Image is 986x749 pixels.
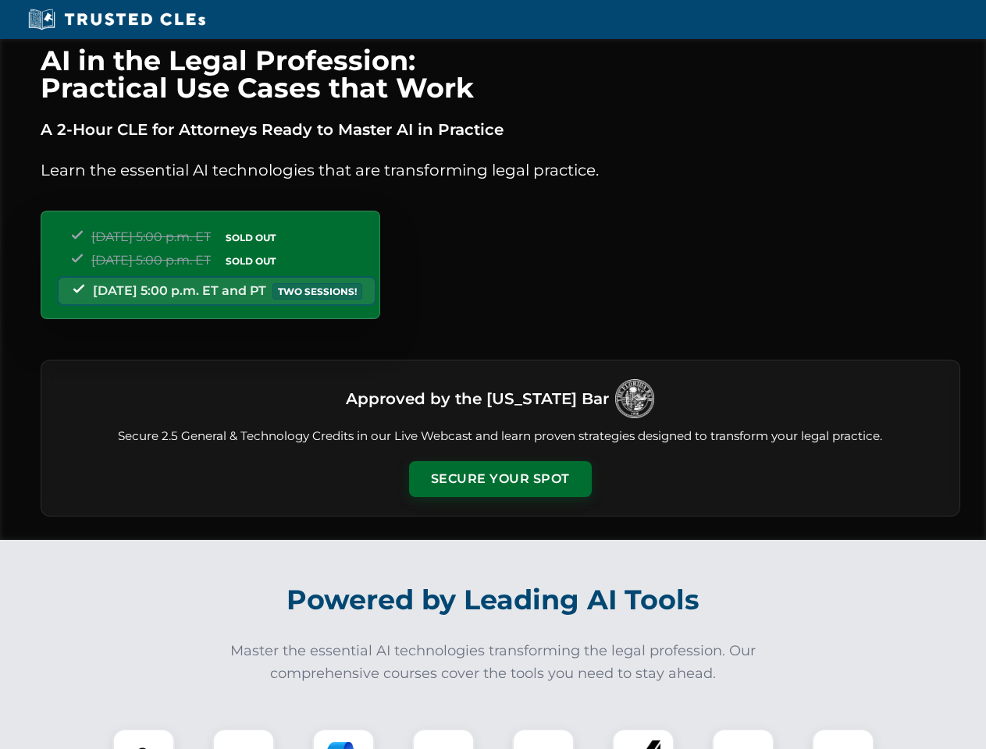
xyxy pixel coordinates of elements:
p: Learn the essential AI technologies that are transforming legal practice. [41,158,960,183]
img: Trusted CLEs [23,8,210,31]
span: SOLD OUT [220,229,281,246]
p: A 2-Hour CLE for Attorneys Ready to Master AI in Practice [41,117,960,142]
h3: Approved by the [US_STATE] Bar [346,385,609,413]
h1: AI in the Legal Profession: Practical Use Cases that Work [41,47,960,101]
span: [DATE] 5:00 p.m. ET [91,253,211,268]
p: Secure 2.5 General & Technology Credits in our Live Webcast and learn proven strategies designed ... [60,428,941,445]
span: SOLD OUT [220,253,281,269]
p: Master the essential AI technologies transforming the legal profession. Our comprehensive courses... [220,640,767,685]
h2: Powered by Leading AI Tools [61,573,926,627]
button: Secure Your Spot [409,461,592,497]
span: [DATE] 5:00 p.m. ET [91,229,211,244]
img: Logo [615,379,654,418]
